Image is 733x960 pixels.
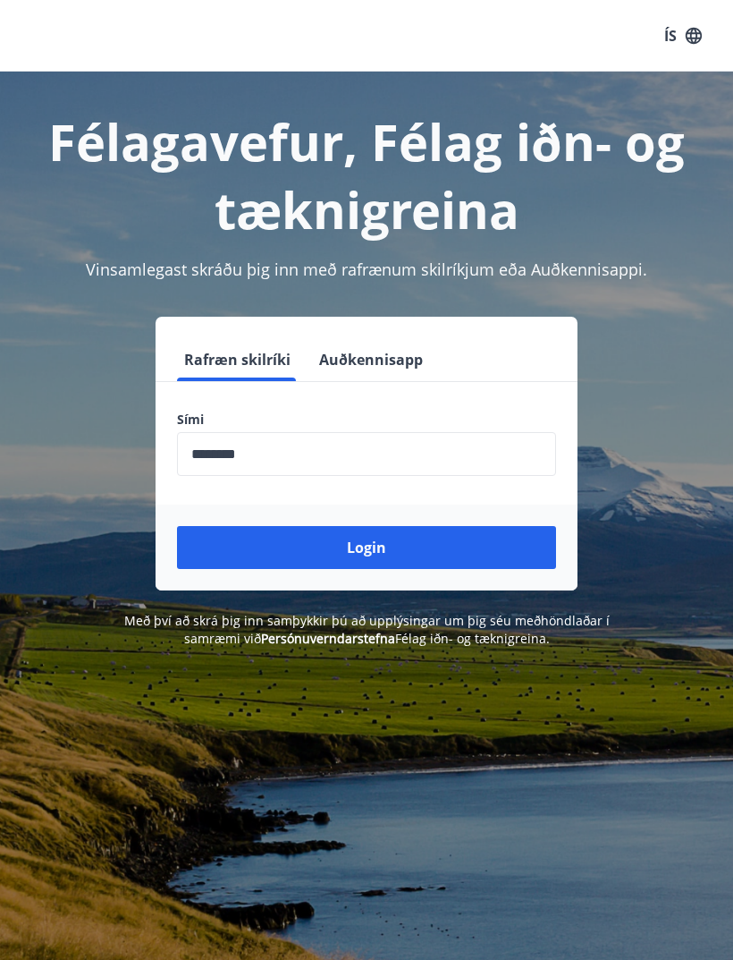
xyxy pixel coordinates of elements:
button: Rafræn skilríki [177,338,298,381]
span: Vinsamlegast skráðu þig inn með rafrænum skilríkjum eða Auðkennisappi. [86,259,647,280]
a: Persónuverndarstefna [261,630,395,647]
button: ÍS [654,20,712,52]
label: Sími [177,411,556,429]
button: Auðkennisapp [312,338,430,381]
button: Login [177,526,556,569]
span: Með því að skrá þig inn samþykkir þú að upplýsingar um þig séu meðhöndlaðar í samræmi við Félag i... [124,612,610,647]
h1: Félagavefur, Félag iðn- og tæknigreina [21,107,712,243]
